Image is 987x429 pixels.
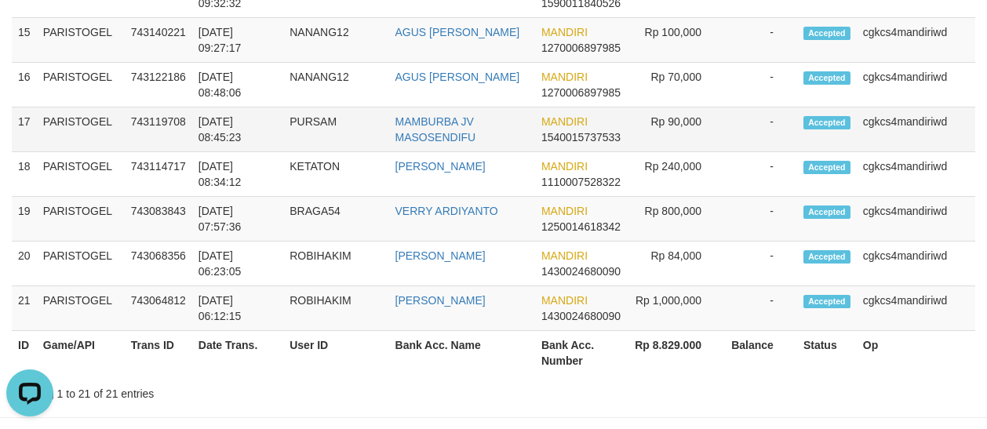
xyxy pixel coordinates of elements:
[192,242,283,286] td: [DATE] 06:23:05
[37,331,125,376] th: Game/API
[125,331,192,376] th: Trans ID
[12,286,37,331] td: 21
[541,205,588,217] span: MANDIRI
[395,71,520,83] a: AGUS [PERSON_NAME]
[395,294,486,307] a: [PERSON_NAME]
[395,26,520,38] a: AGUS [PERSON_NAME]
[192,107,283,152] td: [DATE] 08:45:23
[627,331,725,376] th: Rp 8.829.000
[541,71,588,83] span: MANDIRI
[6,6,53,53] button: Open LiveChat chat widget
[192,63,283,107] td: [DATE] 08:48:06
[541,176,621,188] span: Copy 1110007528322 to clipboard
[192,286,283,331] td: [DATE] 06:12:15
[535,331,627,376] th: Bank Acc. Number
[725,197,797,242] td: -
[627,242,725,286] td: Rp 84,000
[627,63,725,107] td: Rp 70,000
[12,242,37,286] td: 20
[12,380,399,402] div: Showing 1 to 21 of 21 entries
[395,160,486,173] a: [PERSON_NAME]
[12,152,37,197] td: 18
[541,220,621,233] span: Copy 1250014618342 to clipboard
[395,205,498,217] a: VERRY ARDIYANTO
[283,18,388,63] td: NANANG12
[803,250,850,264] span: Accepted
[803,205,850,219] span: Accepted
[125,18,192,63] td: 743140221
[541,26,588,38] span: MANDIRI
[857,152,975,197] td: cgkcs4mandiriwd
[725,331,797,376] th: Balance
[541,115,588,128] span: MANDIRI
[803,161,850,174] span: Accepted
[627,286,725,331] td: Rp 1,000,000
[541,160,588,173] span: MANDIRI
[725,18,797,63] td: -
[395,249,486,262] a: [PERSON_NAME]
[283,107,388,152] td: PURSAM
[37,197,125,242] td: PARISTOGEL
[857,331,975,376] th: Op
[803,71,850,85] span: Accepted
[857,286,975,331] td: cgkcs4mandiriwd
[541,249,588,262] span: MANDIRI
[541,265,621,278] span: Copy 1430024680090 to clipboard
[37,63,125,107] td: PARISTOGEL
[12,18,37,63] td: 15
[725,286,797,331] td: -
[627,18,725,63] td: Rp 100,000
[857,242,975,286] td: cgkcs4mandiriwd
[192,331,283,376] th: Date Trans.
[37,152,125,197] td: PARISTOGEL
[37,18,125,63] td: PARISTOGEL
[283,63,388,107] td: NANANG12
[725,152,797,197] td: -
[627,107,725,152] td: Rp 90,000
[857,107,975,152] td: cgkcs4mandiriwd
[37,286,125,331] td: PARISTOGEL
[12,63,37,107] td: 16
[37,242,125,286] td: PARISTOGEL
[395,115,476,144] a: MAMBURBA JV MASOSENDIFU
[12,107,37,152] td: 17
[125,152,192,197] td: 743114717
[283,152,388,197] td: KETATON
[12,331,37,376] th: ID
[803,295,850,308] span: Accepted
[725,242,797,286] td: -
[37,107,125,152] td: PARISTOGEL
[857,63,975,107] td: cgkcs4mandiriwd
[627,152,725,197] td: Rp 240,000
[125,63,192,107] td: 743122186
[803,116,850,129] span: Accepted
[797,331,857,376] th: Status
[283,331,388,376] th: User ID
[125,286,192,331] td: 743064812
[192,18,283,63] td: [DATE] 09:27:17
[541,310,621,322] span: Copy 1430024680090 to clipboard
[627,197,725,242] td: Rp 800,000
[283,242,388,286] td: ROBIHAKIM
[541,131,621,144] span: Copy 1540015737533 to clipboard
[12,197,37,242] td: 19
[125,242,192,286] td: 743068356
[857,18,975,63] td: cgkcs4mandiriwd
[725,107,797,152] td: -
[389,331,535,376] th: Bank Acc. Name
[541,294,588,307] span: MANDIRI
[541,86,621,99] span: Copy 1270006897985 to clipboard
[803,27,850,40] span: Accepted
[192,197,283,242] td: [DATE] 07:57:36
[125,107,192,152] td: 743119708
[192,152,283,197] td: [DATE] 08:34:12
[725,63,797,107] td: -
[283,286,388,331] td: ROBIHAKIM
[283,197,388,242] td: BRAGA54
[857,197,975,242] td: cgkcs4mandiriwd
[541,42,621,54] span: Copy 1270006897985 to clipboard
[125,197,192,242] td: 743083843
